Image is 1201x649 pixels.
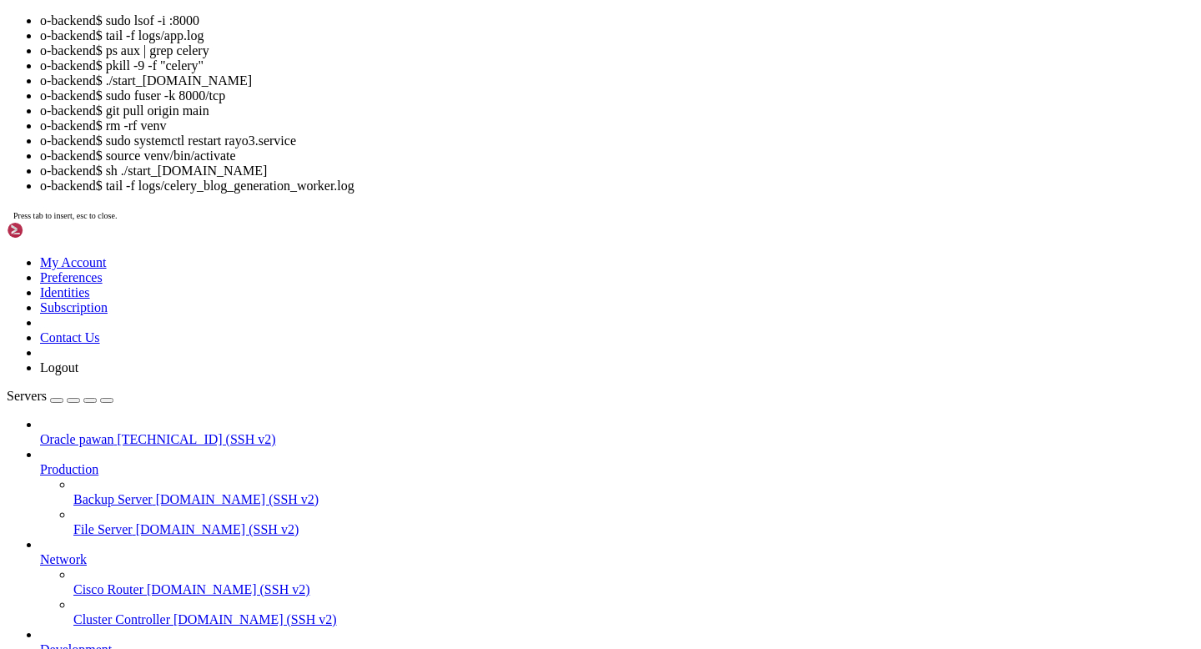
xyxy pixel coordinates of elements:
span: Cisco Router [73,582,143,596]
li: Oracle pawan [TECHNICAL_ID] (SSH v2) [40,417,1194,447]
li: o-backend$ pkill -9 -f "celery" [40,58,1194,73]
x-row: : $ [7,520,982,534]
span: [DOMAIN_NAME] (SSH v2) [156,492,319,506]
a: Backup Server [DOMAIN_NAME] (SSH v2) [73,492,1194,507]
x-row: kill: (2424183): No such process [7,229,982,243]
a: Cluster Controller [DOMAIN_NAME] (SSH v2) [73,612,1194,627]
li: o-backend$ ps aux | grep celery [40,43,1194,58]
li: o-backend$ tail -f logs/celery_blog_generation_worker.log [40,179,1194,194]
a: File Server [DOMAIN_NAME] (SSH v2) [73,522,1194,537]
x-row: /home/ubuntu/Rayo-backend/main.py:307 [7,34,982,48]
a: Network [40,552,1194,567]
x-row: [DATE] 20:44:48,591 - fastapi_app - INFO - MongoDB connection initialized and verified [7,298,982,312]
li: o-backend$ ./start_[DOMAIN_NAME] [40,73,1194,88]
x-row: kill: (2424179): No such process [7,201,982,215]
li: Backup Server [DOMAIN_NAME] (SSH v2) [73,477,1194,507]
span: Network [40,552,87,566]
li: Cluster Controller [DOMAIN_NAME] (SSH v2) [73,597,1194,627]
a: Identities [40,285,90,299]
span: Backup Server [73,492,153,506]
span: Press tab to insert, esc to close. [13,211,117,220]
span: Servers [7,389,47,403]
a: Cisco Router [DOMAIN_NAME] (SSH v2) [73,582,1194,597]
li: Cisco Router [DOMAIN_NAME] (SSH v2) [73,567,1194,597]
li: o-backend$ tail -f logs/app.log [40,28,1194,43]
span: ~/Rayo-backend [120,174,214,187]
a: Oracle pawan [TECHNICAL_ID] (SSH v2) [40,432,1194,447]
span: ~/Rayo-backend [120,270,214,284]
li: o-backend$ git pull origin main [40,103,1194,118]
li: File Server [DOMAIN_NAME] (SSH v2) [73,507,1194,537]
li: o-backend$ sudo lsof -i :8000 [40,13,1194,28]
x-row: : $ sudo lsof -t -i:8000 | xargs sudo kill -9 [7,270,982,284]
li: o-backend$ sudo systemctl restart rayo3.service [40,133,1194,148]
x-row: ^C [7,492,982,506]
x-row: /home/ubuntu/Rayo-backend/main.py:207 [7,340,982,354]
span: [TECHNICAL_ID] (SSH v2) [117,432,275,446]
span: [DOMAIN_NAME] (SSH v2) [173,612,337,626]
span: Production [40,462,98,476]
li: o-backend$ sh ./start_[DOMAIN_NAME] [40,164,1194,179]
span: ~/Rayo-backend [120,284,214,298]
div: (33, 37) [239,520,245,534]
x-row: /home/ubuntu/Rayo-backend/main.py:207 [7,367,982,381]
a: Servers [7,389,113,403]
span: [DOMAIN_NAME] (SSH v2) [147,582,310,596]
span: Oracle pawan [40,432,113,446]
x-row: /home/ubuntu/Rayo-backend/main.py:213 [7,7,982,21]
x-row: : $ tail -f logs/app.log [7,284,982,299]
span: ubuntu@prod-rayo [7,520,113,533]
span: Cluster Controller [73,612,170,626]
span: ubuntu@prod-rayo [7,174,113,187]
a: Subscription [40,300,108,314]
x-row: [DATE] 20:44:48,723 - fastapi_app - INFO - MongoDB connection initialized and verified [7,381,982,395]
li: o-backend$ rm -rf venv [40,118,1194,133]
span: ~/Rayo-backend [120,506,214,520]
a: Contact Us [40,330,100,345]
x-row: [DATE] 20:44:48,742 - fastapi_app - INFO - MongoDB connection initialized and verified [7,409,982,423]
li: o-backend$ sudo fuser -k 8000/tcp [40,88,1194,103]
li: Production [40,447,1194,537]
x-row: kill: (2424204): No such process [7,243,982,257]
a: Preferences [40,270,103,284]
x-row: kill: (2424181): No such process [7,214,982,229]
x-row: ^C [7,145,982,159]
x-row: : $ [7,174,982,188]
x-row: kill: (2424216): No such process [7,256,982,270]
x-row: : $ sudo systemctl stop rayo3.service rayo2.service [7,506,982,521]
span: File Server [73,522,133,536]
span: [DOMAIN_NAME] (SSH v2) [136,522,299,536]
span: ubuntu@prod-rayo [7,270,113,284]
x-row: [DATE] 20:43:13,918 - fastapi_app - INFO - Root endpoint accessed [7,21,982,35]
x-row: /home/ubuntu/Rayo-backend/main.py:213 [7,395,982,410]
x-row: /home/ubuntu/Rayo-backend/main.py:213 [7,312,982,326]
li: Network [40,537,1194,627]
img: Shellngn [7,222,103,239]
a: My Account [40,255,107,269]
a: Logout [40,360,78,375]
span: ubuntu@prod-rayo [7,506,113,520]
a: Production [40,462,1194,477]
x-row: (failed reverse-i-search)`sudo lsof -t -i:8000 | xargs sudo kill -9 ': sudo kill -9 2424158 24241... [7,159,982,174]
x-row: [DATE] 20:44:48,715 - fastapi_app - INFO - Initializing MongoDB connection... [7,354,982,368]
span: ~/Rayo-backend [120,520,214,533]
li: o-backend$ source venv/bin/activate [40,148,1194,164]
span: ubuntu@prod-rayo [7,284,113,298]
x-row: [DATE] 20:44:48,698 - fastapi_app - INFO - Initializing MongoDB connection... [7,325,982,340]
x-row: kill: (2424158): No such process [7,187,982,201]
x-row: /home/ubuntu/Rayo-backend/main.py:213 [7,423,982,437]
